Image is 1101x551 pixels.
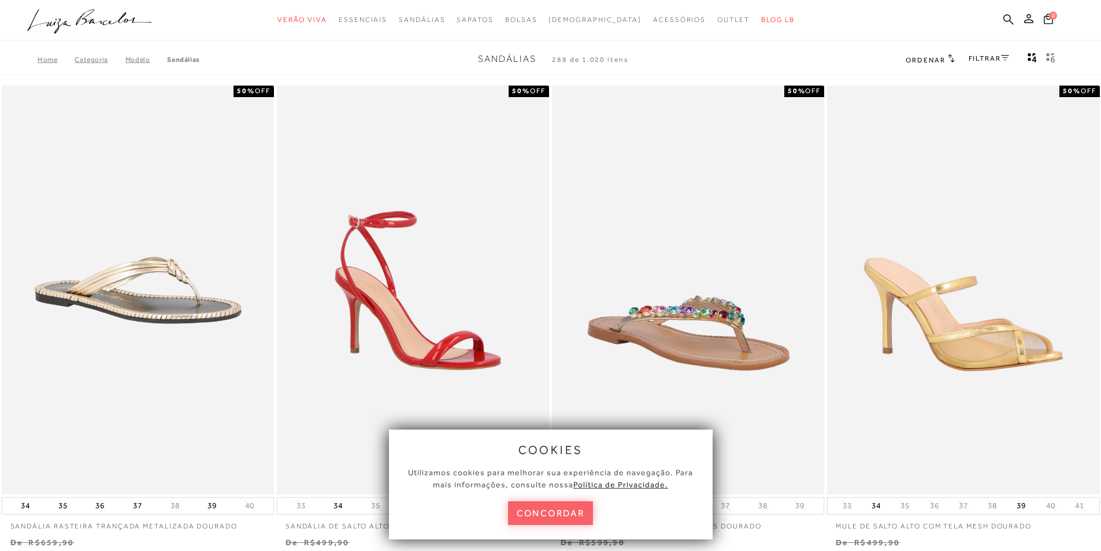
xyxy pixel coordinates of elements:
[167,500,183,511] button: 38
[457,16,493,24] span: Sapatos
[761,16,795,24] span: BLOG LB
[828,87,1098,493] a: MULE DE SALTO ALTO COM TELA MESH DOURADO MULE DE SALTO ALTO COM TELA MESH DOURADO
[955,500,972,511] button: 37
[788,87,806,95] strong: 50%
[1072,500,1088,511] button: 41
[293,500,309,511] button: 33
[761,9,795,31] a: BLOG LB
[717,500,733,511] button: 37
[755,500,771,511] button: 38
[478,54,536,64] span: Sandálias
[653,16,706,24] span: Acessórios
[717,9,750,31] a: noSubCategoriesText
[805,87,821,95] span: OFF
[868,498,884,514] button: 34
[55,498,71,514] button: 35
[3,87,273,493] img: SANDÁLIA RASTEIRA TRANÇADA METALIZADA DOURADO
[518,443,583,456] span: cookies
[1024,52,1040,67] button: Mostrar 4 produtos por linha
[339,9,387,31] a: noSubCategoriesText
[204,498,220,514] button: 39
[277,16,327,24] span: Verão Viva
[1043,500,1059,511] button: 40
[92,498,108,514] button: 36
[125,56,168,64] a: Modelo
[2,515,274,531] a: SANDÁLIA RASTEIRA TRANÇADA METALIZADA DOURADO
[1049,12,1057,20] span: 0
[984,500,1000,511] button: 38
[827,515,1099,531] a: MULE DE SALTO ALTO COM TELA MESH DOURADO
[926,500,943,511] button: 36
[505,16,537,24] span: Bolsas
[286,538,298,547] small: De
[1063,87,1081,95] strong: 50%
[75,56,125,64] a: Categoria
[897,500,913,511] button: 35
[553,87,823,493] img: Sandália rasteira tiras pedrarias dourado
[792,500,808,511] button: 39
[237,87,255,95] strong: 50%
[552,56,629,64] span: 288 de 1.020 itens
[1081,87,1096,95] span: OFF
[573,480,668,489] a: Política de Privacidade.
[399,16,445,24] span: Sandálias
[339,16,387,24] span: Essenciais
[28,538,74,547] small: R$659,90
[278,87,548,493] a: SANDÁLIA DE SALTO ALTO FINO EM VERNIZ PIMENTA SANDÁLIA DE SALTO ALTO FINO EM VERNIZ PIMENTA
[717,16,750,24] span: Outlet
[368,500,384,511] button: 35
[653,9,706,31] a: noSubCategoriesText
[508,501,594,525] button: concordar
[512,87,530,95] strong: 50%
[255,87,270,95] span: OFF
[1013,498,1029,514] button: 39
[304,538,350,547] small: R$499,90
[3,87,273,493] a: SANDÁLIA RASTEIRA TRANÇADA METALIZADA DOURADO SANDÁLIA RASTEIRA TRANÇADA METALIZADA DOURADO
[277,515,549,531] a: SANDÁLIA DE SALTO ALTO FINO EM VERNIZ PIMENTA
[167,56,199,64] a: Sandálias
[17,498,34,514] button: 34
[399,9,445,31] a: noSubCategoriesText
[969,54,1009,62] a: FILTRAR
[836,538,848,547] small: De
[548,9,642,31] a: noSubCategoriesText
[839,500,855,511] button: 33
[828,87,1098,493] img: MULE DE SALTO ALTO COM TELA MESH DOURADO
[242,500,258,511] button: 40
[553,87,823,493] a: Sandália rasteira tiras pedrarias dourado Sandália rasteira tiras pedrarias dourado
[38,56,75,64] a: Home
[10,538,23,547] small: De
[530,87,546,95] span: OFF
[277,9,327,31] a: noSubCategoriesText
[129,498,146,514] button: 37
[548,16,642,24] span: [DEMOGRAPHIC_DATA]
[457,9,493,31] a: noSubCategoriesText
[906,56,945,64] span: Ordenar
[505,9,537,31] a: noSubCategoriesText
[330,498,346,514] button: 34
[408,468,693,489] span: Utilizamos cookies para melhorar sua experiência de navegação. Para mais informações, consulte nossa
[854,538,900,547] small: R$499,90
[278,87,548,493] img: SANDÁLIA DE SALTO ALTO FINO EM VERNIZ PIMENTA
[1043,52,1059,67] button: gridText6Desc
[1040,13,1056,28] button: 0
